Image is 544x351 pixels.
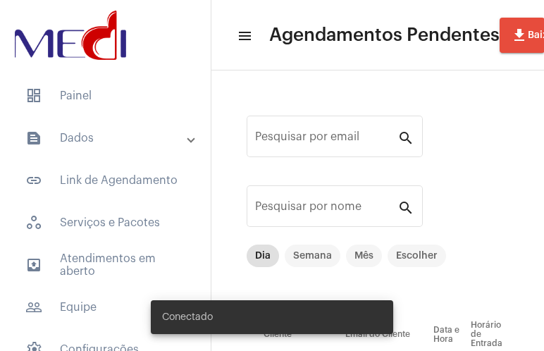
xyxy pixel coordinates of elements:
mat-icon: sidenav icon [25,257,42,273]
mat-chip: Escolher [388,245,446,267]
span: sidenav icon [25,87,42,104]
mat-icon: search [397,199,414,216]
mat-expansion-panel-header: sidenav iconDados [8,121,211,155]
mat-icon: sidenav icon [237,27,251,44]
mat-icon: sidenav icon [25,172,42,189]
input: Pesquisar por nome [255,203,397,216]
span: sidenav icon [25,214,42,231]
mat-icon: sidenav icon [25,130,42,147]
span: Serviços e Pacotes [14,206,197,240]
span: Link de Agendamento [14,164,197,197]
input: Pesquisar por email [255,133,397,146]
mat-chip: Dia [247,245,279,267]
mat-panel-title: Dados [25,130,188,147]
span: Painel [14,79,197,113]
span: Agendamentos Pendentes [269,24,500,47]
span: Atendimentos em aberto [14,248,197,282]
mat-chip: Mês [346,245,382,267]
mat-icon: file_download [511,27,528,44]
img: d3a1b5fa-500b-b90f-5a1c-719c20e9830b.png [11,7,130,63]
mat-icon: search [397,129,414,146]
mat-chip: Semana [285,245,340,267]
span: Equipe [14,290,197,324]
mat-icon: sidenav icon [25,299,42,316]
span: Conectado [162,310,213,324]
